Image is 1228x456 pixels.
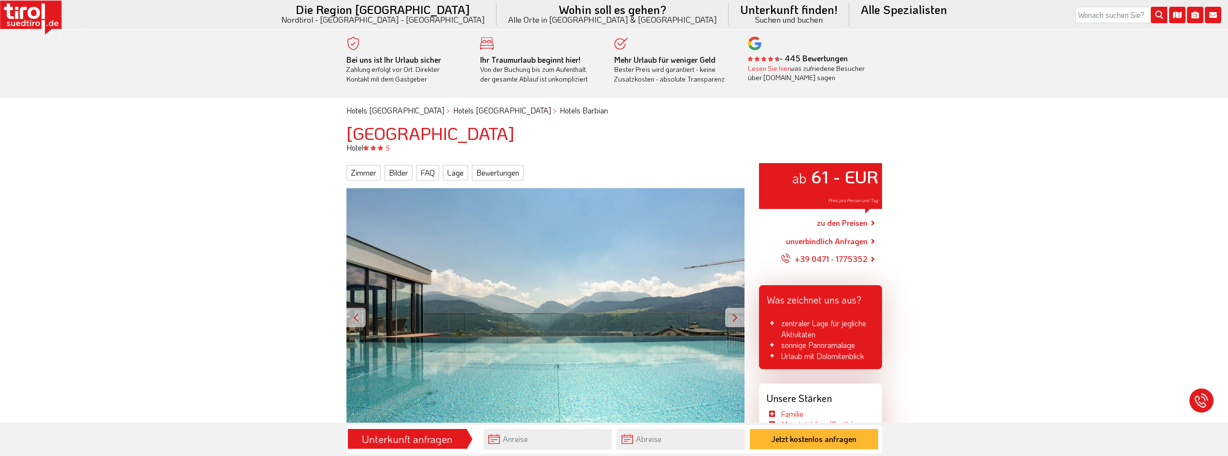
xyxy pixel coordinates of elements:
a: Familie [781,409,803,419]
a: Hotels [GEOGRAPHIC_DATA] [346,105,444,115]
div: Bester Preis wird garantiert - keine Zusatzkosten - absolute Transparenz [614,55,734,84]
a: Bilder [385,165,413,180]
li: sonnige Panoramalage [767,340,874,350]
i: Karte öffnen [1169,7,1186,23]
a: Bewertungen [472,165,524,180]
div: Zahlung erfolgt vor Ort. Direkter Kontakt mit dem Gastgeber [346,55,466,84]
h1: [GEOGRAPHIC_DATA] [346,124,882,143]
i: Fotogalerie [1187,7,1203,23]
button: Jetzt kostenlos anfragen [750,429,878,449]
b: Ihr Traumurlaub beginnt hier! [480,55,580,65]
img: google [748,37,761,50]
input: Wonach suchen Sie? [1076,7,1167,23]
div: was zufriedene Besucher über [DOMAIN_NAME] sagen [748,64,868,83]
div: Unterkunft anfragen [351,431,464,447]
input: Abreise [617,429,745,450]
a: unverbindlich Anfragen [786,235,868,247]
small: Nordtirol - [GEOGRAPHIC_DATA] - [GEOGRAPHIC_DATA] [281,15,485,24]
a: Hotels [GEOGRAPHIC_DATA] [453,105,551,115]
a: Hotels Barbian [560,105,608,115]
a: Lesen Sie hier [748,64,790,73]
li: zentraler Lage für jegliche Aktivitäten [767,318,874,340]
a: Lage [443,165,468,180]
i: Kontakt [1205,7,1221,23]
div: Unsere Stärken [759,384,882,409]
input: Anreise [483,429,612,450]
div: Von der Buchung bis zum Aufenthalt, der gesamte Ablauf ist unkompliziert [480,55,600,84]
a: Zimmer [346,165,381,180]
b: Mehr Urlaub für weniger Geld [614,55,716,65]
strong: 61 - EUR [811,165,878,188]
a: FAQ [416,165,439,180]
li: Urlaub mit Dolomitenblick [767,351,874,361]
b: - 445 Bewertungen [748,53,848,63]
b: Bei uns ist Ihr Urlaub sicher [346,55,441,65]
small: ab [792,169,807,187]
span: Preis pro Person und Tag [828,197,878,204]
a: zu den Preisen [817,211,868,235]
div: Hotel [339,142,889,153]
a: Mountainbiken/Radfahren [781,419,866,429]
small: Suchen und buchen [740,15,838,24]
a: +39 0471 - 1775352 [781,247,868,271]
small: Alle Orte in [GEOGRAPHIC_DATA] & [GEOGRAPHIC_DATA] [508,15,717,24]
div: Was zeichnet uns aus? [759,285,882,310]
